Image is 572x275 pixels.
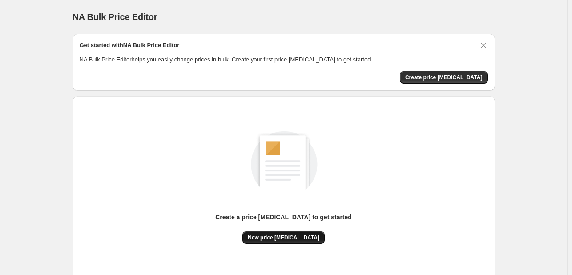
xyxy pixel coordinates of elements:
[479,41,488,50] button: Dismiss card
[405,74,483,81] span: Create price [MEDICAL_DATA]
[73,12,157,22] span: NA Bulk Price Editor
[80,55,488,64] p: NA Bulk Price Editor helps you easily change prices in bulk. Create your first price [MEDICAL_DAT...
[80,41,180,50] h2: Get started with NA Bulk Price Editor
[215,213,352,222] p: Create a price [MEDICAL_DATA] to get started
[400,71,488,84] button: Create price change job
[248,234,319,241] span: New price [MEDICAL_DATA]
[242,231,325,244] button: New price [MEDICAL_DATA]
